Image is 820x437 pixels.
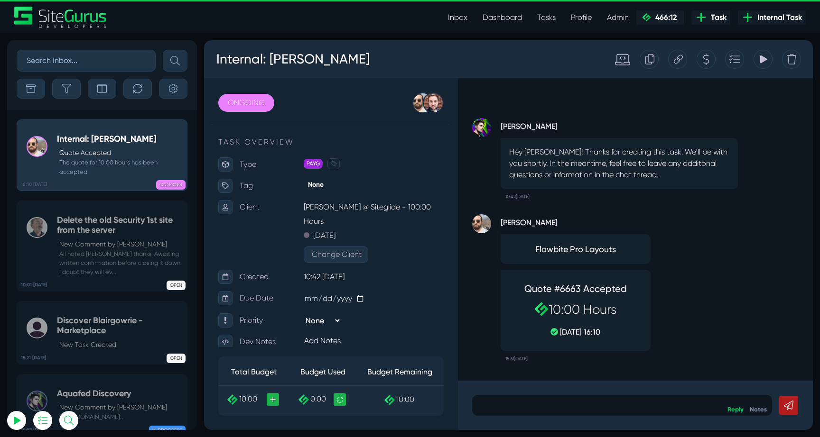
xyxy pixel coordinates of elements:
[21,181,47,188] b: 16:10 [DATE]
[167,354,186,363] span: OPEN
[57,316,182,336] h5: Discover Blairgowrie - Marketplace
[599,8,636,27] a: Admin
[152,319,240,346] th: Budget Remaining
[35,354,53,363] span: 10:00
[530,8,563,27] a: Tasks
[14,7,107,28] a: SiteGurus
[14,7,107,28] img: Sitegurus Logo
[17,119,187,191] a: 16:10 [DATE] Internal: [PERSON_NAME]Quote Accepted The quote for 10:00 hours has been accepted ON...
[301,149,326,164] small: 10:42[DATE]
[17,301,187,364] a: 15:21 [DATE] Discover Blairgowrie - MarketplaceNew Task Created OPEN
[167,281,186,290] span: OPEN
[550,9,568,28] div: View Tracking Items
[57,412,167,421] small: [URL][DOMAIN_NAME]..
[192,355,210,364] span: 10:00
[17,50,156,72] input: Search Inbox...
[12,7,166,31] h3: Internal: [PERSON_NAME]
[36,251,100,265] p: Due Date
[738,10,806,25] a: Internal Task
[57,215,182,236] h5: Delete the old Security 1st site from the server
[464,9,483,28] div: Copy this Task URL
[578,9,597,28] div: Delete Task
[59,239,182,249] p: New Comment by [PERSON_NAME]
[36,229,100,244] p: Created
[523,365,540,373] a: Reply
[106,354,122,363] span: 0:00
[100,160,240,188] p: [PERSON_NAME] @ Siteglide - 100:00 Hours
[310,286,433,298] p: [DATE] 16:10
[17,374,187,437] a: 14:52 [DATE] Aquafed DiscoveryNew Comment by [PERSON_NAME] [URL][DOMAIN_NAME].. IN PROGRESS
[109,188,131,202] p: [DATE]
[156,180,186,190] span: ONGOING
[440,8,475,27] a: Inbox
[100,118,119,128] span: PAYG
[305,106,525,140] p: Hey [PERSON_NAME]! Thanks for creating this task. We'll be with you shortly. In the meantime, fee...
[401,11,426,27] div: Standard
[57,158,182,176] small: The quote for 10:00 hours has been accepted
[636,10,684,25] a: 466:12
[563,8,599,27] a: Profile
[21,282,47,289] b: 10:01 [DATE]
[36,138,100,153] p: Tag
[436,9,455,28] div: Duplicate this Task
[36,117,100,131] p: Type
[14,96,240,108] p: TASK OVERVIEW
[59,148,182,158] p: Quote Accepted
[14,319,85,346] th: Total Budget
[305,202,438,215] span: Flowbite Pro Layouts
[36,160,100,174] p: Client
[85,319,152,346] th: Budget Used
[57,134,182,145] h5: Internal: [PERSON_NAME]
[21,355,46,362] b: 15:21 [DATE]
[100,229,240,244] p: 10:42 [DATE]
[42,54,124,65] p: Nothing tracked yet! 🙂
[475,8,530,27] a: Dashboard
[297,78,534,92] strong: [PERSON_NAME]
[97,292,242,309] div: Add Notes
[130,353,142,365] a: Recalculate Budget Used
[14,54,70,72] a: ONGOING
[310,262,433,277] h2: 10:00 Hours
[100,206,164,222] button: Change Client
[59,402,167,412] p: New Comment by [PERSON_NAME]
[546,365,563,373] a: Notes
[59,340,182,350] p: New Task Created
[100,139,124,149] span: None
[21,427,47,434] b: 14:52 [DATE]
[691,10,730,25] a: Task
[57,389,167,399] h5: Aquafed Discovery
[36,273,100,287] p: Priority
[301,311,324,326] small: 15:31[DATE]
[652,13,677,22] span: 466:12
[707,12,727,23] span: Task
[149,426,186,435] span: IN PROGRESS
[521,9,540,28] div: Add to Task Drawer
[297,174,447,188] strong: [PERSON_NAME]
[57,249,182,277] small: All noted [PERSON_NAME] thanks. Awaiting written confirmation before closing it down. I doubt the...
[36,294,100,309] p: Dev Notes
[17,200,187,291] a: 10:01 [DATE] Delete the old Security 1st site from the serverNew Comment by [PERSON_NAME] All not...
[754,12,802,23] span: Internal Task
[63,353,75,365] a: +
[493,9,512,28] div: Create a Quote
[310,243,433,254] h4: Quote #6663 Accepted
